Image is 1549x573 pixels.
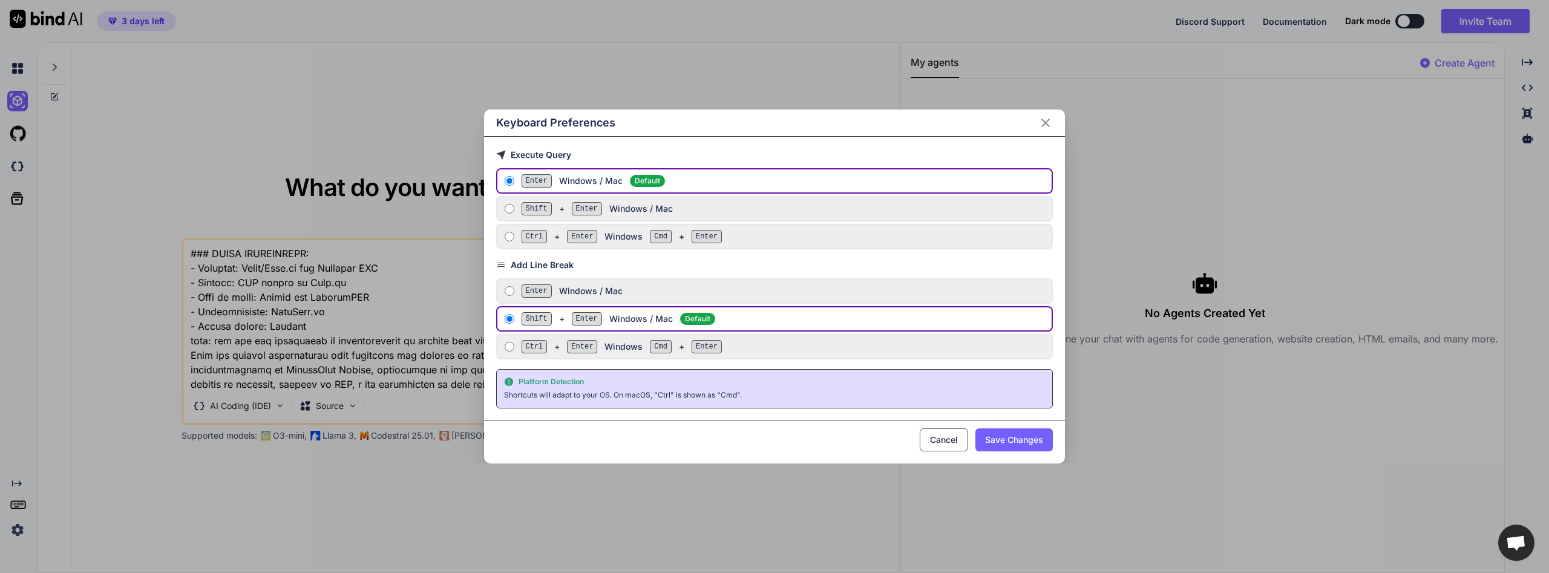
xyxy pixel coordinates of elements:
[522,312,1047,326] div: + Windows / Mac
[522,284,552,298] span: Enter
[692,340,722,353] span: Enter
[680,313,715,325] span: Default
[567,230,597,243] span: Enter
[496,259,1053,271] h3: Add Line Break
[1498,525,1534,561] div: Chat abierto
[504,377,1045,387] div: Platform Detection
[504,389,1045,401] div: Shortcuts will adapt to your OS. On macOS, "Ctrl" is shown as "Cmd".
[522,202,552,215] span: Shift
[1038,116,1053,130] button: Close
[522,174,552,188] span: Enter
[522,340,548,353] span: Ctrl
[505,232,514,241] input: Ctrl+Enter Windows Cmd+Enter
[496,149,1053,161] h3: Execute Query
[522,174,1047,188] div: Windows / Mac
[522,230,1047,243] div: + Windows +
[572,202,602,215] span: Enter
[505,204,514,214] input: Shift+EnterWindows / Mac
[692,230,722,243] span: Enter
[975,428,1053,451] button: Save Changes
[522,230,548,243] span: Ctrl
[650,340,672,353] span: Cmd
[522,202,1047,215] div: + Windows / Mac
[572,312,602,326] span: Enter
[522,284,1047,298] div: Windows / Mac
[505,286,514,296] input: EnterWindows / Mac
[920,428,968,451] button: Cancel
[522,312,552,326] span: Shift
[567,340,597,353] span: Enter
[505,342,514,352] input: Ctrl+Enter Windows Cmd+Enter
[496,114,615,131] h2: Keyboard Preferences
[522,340,1047,353] div: + Windows +
[650,230,672,243] span: Cmd
[630,175,665,187] span: Default
[505,314,514,324] input: Shift+EnterWindows / MacDefault
[505,176,514,186] input: EnterWindows / Mac Default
